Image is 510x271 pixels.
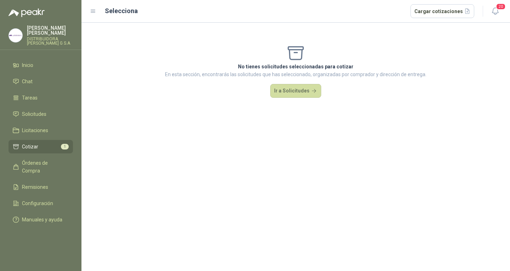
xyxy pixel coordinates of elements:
span: Tareas [22,94,38,102]
button: Cargar cotizaciones [410,4,475,18]
p: DISTRIBUIDORA [PERSON_NAME] G S.A [27,37,73,45]
span: Solicitudes [22,110,46,118]
span: Chat [22,78,33,85]
a: Solicitudes [8,107,73,121]
button: 20 [489,5,501,18]
p: No tienes solicitudes seleccionadas para cotizar [165,63,426,70]
img: Company Logo [9,29,22,42]
a: Manuales y ayuda [8,213,73,226]
span: Licitaciones [22,126,48,134]
a: Configuración [8,197,73,210]
span: Órdenes de Compra [22,159,66,175]
a: Tareas [8,91,73,105]
span: Cotizar [22,143,38,151]
span: Remisiones [22,183,48,191]
a: Cotizar1 [8,140,73,153]
span: 1 [61,144,69,149]
a: Chat [8,75,73,88]
img: Logo peakr [8,9,45,17]
a: Remisiones [8,180,73,194]
h2: Selecciona [105,6,138,16]
p: [PERSON_NAME] [PERSON_NAME] [27,26,73,35]
span: 20 [496,3,506,10]
button: Ir a Solicitudes [270,84,321,98]
a: Órdenes de Compra [8,156,73,177]
span: Manuales y ayuda [22,216,62,224]
a: Licitaciones [8,124,73,137]
span: Configuración [22,199,53,207]
p: En esta sección, encontrarás las solicitudes que has seleccionado, organizadas por comprador y di... [165,70,426,78]
span: Inicio [22,61,33,69]
a: Inicio [8,58,73,72]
